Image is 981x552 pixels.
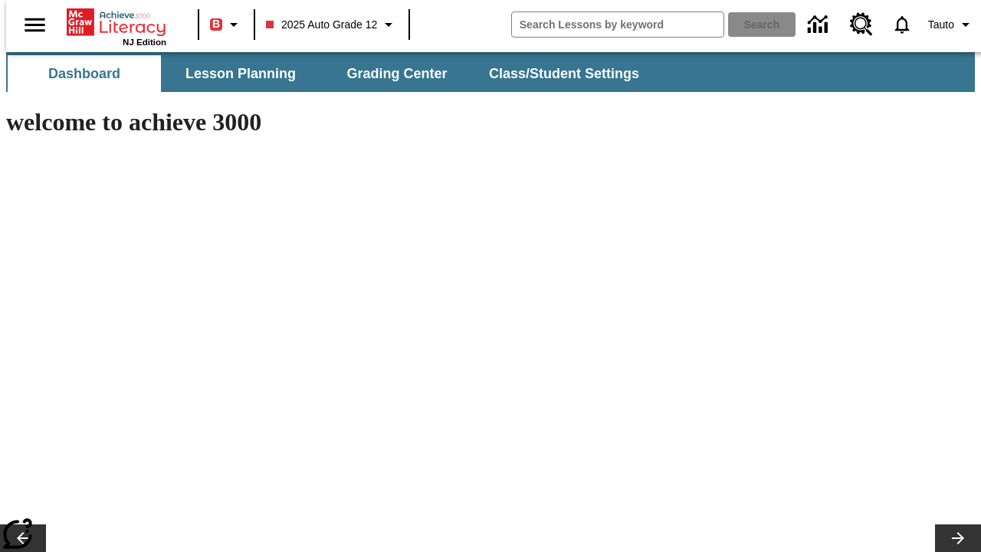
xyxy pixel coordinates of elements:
button: Class/Student Settings [477,55,651,92]
input: search field [512,12,723,37]
span: Class/Student Settings [489,65,639,83]
span: Tauto [928,17,954,33]
button: Open side menu [12,2,57,48]
button: Profile/Settings [922,11,981,38]
span: B [212,15,220,34]
div: SubNavbar [6,52,975,92]
h1: welcome to achieve 3000 [6,108,668,136]
a: Home [67,7,166,38]
button: Class: 2025 Auto Grade 12, Select your class [260,11,404,38]
span: NJ Edition [123,38,166,47]
a: Resource Center, Will open in new tab [841,4,882,45]
a: Notifications [882,5,922,44]
span: 2025 Auto Grade 12 [266,17,377,33]
div: SubNavbar [6,55,653,92]
button: Lesson Planning [164,55,317,92]
a: Data Center [799,4,841,46]
span: Dashboard [48,65,120,83]
button: Lesson carousel, Next [935,524,981,552]
button: Grading Center [320,55,474,92]
span: Grading Center [346,65,447,83]
div: Home [67,5,166,47]
button: Dashboard [8,55,161,92]
button: Boost Class color is red. Change class color [204,11,249,38]
span: Lesson Planning [185,65,296,83]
